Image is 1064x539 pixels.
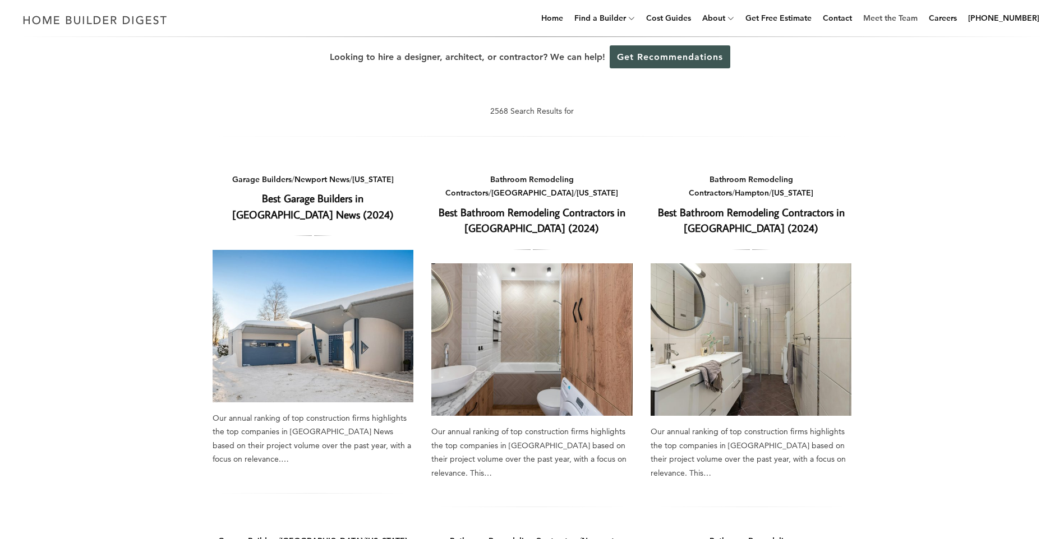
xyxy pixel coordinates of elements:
[431,173,633,200] div: / /
[439,205,625,235] a: Best Bathroom Remodeling Contractors in [GEOGRAPHIC_DATA] (2024)
[651,425,852,480] div: Our annual ranking of top construction firms highlights the top companies in [GEOGRAPHIC_DATA] ba...
[610,45,730,68] a: Get Recommendations
[772,188,813,198] a: [US_STATE]
[213,250,414,402] a: Best Garage Builders in [GEOGRAPHIC_DATA] News (2024)
[213,173,414,187] div: / /
[18,9,172,31] img: Home Builder Digest
[294,174,349,184] a: Newport News
[490,104,574,118] span: 2568 Search Results for
[689,174,793,198] a: Bathroom Remodeling Contractors
[431,425,633,480] div: Our annual ranking of top construction firms highlights the top companies in [GEOGRAPHIC_DATA] ba...
[232,191,394,221] a: Best Garage Builders in [GEOGRAPHIC_DATA] News (2024)
[735,188,769,198] a: Hampton
[651,263,852,416] a: Best Bathroom Remodeling Contractors in [GEOGRAPHIC_DATA] (2024)
[213,411,414,466] div: Our annual ranking of top construction firms highlights the top companies in [GEOGRAPHIC_DATA] Ne...
[445,174,574,198] a: Bathroom Remodeling Contractors
[491,188,574,198] a: [GEOGRAPHIC_DATA]
[658,205,845,235] a: Best Bathroom Remodeling Contractors in [GEOGRAPHIC_DATA] (2024)
[352,174,394,184] a: [US_STATE]
[577,188,618,198] a: [US_STATE]
[651,173,852,200] div: / /
[232,174,292,184] a: Garage Builders
[431,263,633,416] a: Best Bathroom Remodeling Contractors in [GEOGRAPHIC_DATA] (2024)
